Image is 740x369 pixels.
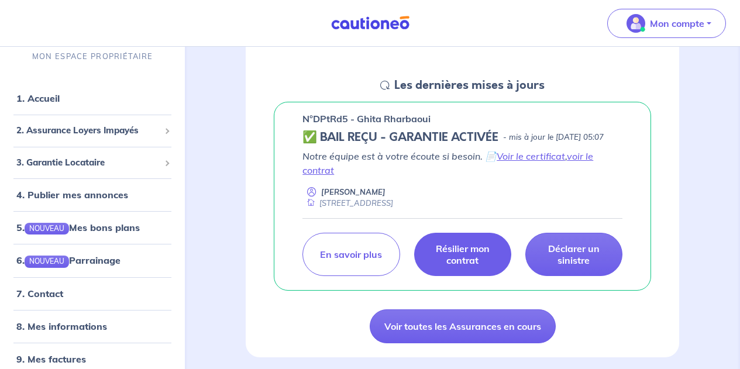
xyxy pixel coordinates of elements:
[394,78,545,92] h5: Les dernières mises à jours
[16,222,140,233] a: 5.NOUVEAUMes bons plans
[414,233,511,276] a: Résilier mon contrat
[321,187,386,198] p: [PERSON_NAME]
[326,16,414,30] img: Cautioneo
[302,149,622,177] p: Notre équipe est à votre écoute si besoin. 📄 ,
[302,150,593,176] a: voir le contrat
[302,130,498,144] h5: ✅ BAIL REÇU - GARANTIE ACTIVÉE
[16,189,128,201] a: 4. Publier mes annonces
[540,243,608,266] p: Déclarer un sinistre
[302,233,400,276] a: En savoir plus
[302,198,393,209] div: [STREET_ADDRESS]
[5,87,180,110] div: 1. Accueil
[525,233,622,276] a: Déclarer un sinistre
[320,249,382,260] p: En savoir plus
[5,315,180,338] div: 8. Mes informations
[302,112,431,126] p: n°DPtRd5 - Ghita Rharbaoui
[5,119,180,142] div: 2. Assurance Loyers Impayés
[16,288,63,299] a: 7. Contact
[370,309,556,343] a: Voir toutes les Assurances en cours
[503,132,604,143] p: - mis à jour le [DATE] 05:07
[16,124,160,137] span: 2. Assurance Loyers Impayés
[5,151,180,174] div: 3. Garantie Locataire
[16,353,86,365] a: 9. Mes factures
[16,92,60,104] a: 1. Accueil
[607,9,726,38] button: illu_account_valid_menu.svgMon compte
[497,150,565,162] a: Voir le certificat
[302,130,622,144] div: state: CONTRACT-VALIDATED, Context: NEW,MAYBE-CERTIFICATE,ALONE,LESSOR-DOCUMENTS
[16,156,160,170] span: 3. Garantie Locataire
[627,14,645,33] img: illu_account_valid_menu.svg
[16,320,107,332] a: 8. Mes informations
[5,249,180,272] div: 6.NOUVEAUParrainage
[5,183,180,206] div: 4. Publier mes annonces
[5,282,180,305] div: 7. Contact
[429,243,497,266] p: Résilier mon contrat
[650,16,704,30] p: Mon compte
[16,254,121,266] a: 6.NOUVEAUParrainage
[32,51,153,62] p: MON ESPACE PROPRIÉTAIRE
[5,216,180,239] div: 5.NOUVEAUMes bons plans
